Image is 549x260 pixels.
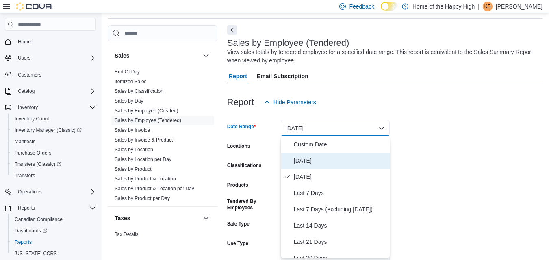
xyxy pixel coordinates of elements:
button: Reports [15,203,38,213]
a: Sales by Product & Location [115,176,176,182]
input: Dark Mode [381,2,398,11]
button: Purchase Orders [8,147,99,159]
button: Next [227,25,237,35]
a: Sales by Location per Day [115,157,171,162]
span: Purchase Orders [11,148,96,158]
span: Reports [15,239,32,245]
a: Inventory Manager (Classic) [11,125,85,135]
span: Sales by Employee (Tendered) [115,117,181,124]
a: Sales by Employee (Created) [115,108,178,114]
div: Select listbox [281,136,390,258]
span: Sales by Product [115,166,152,172]
button: Inventory [2,102,99,113]
h3: Taxes [115,214,130,222]
a: Sales by Invoice [115,127,150,133]
a: Sales by Day [115,98,143,104]
span: Last 21 Days [294,237,386,247]
span: Reports [15,203,96,213]
span: Dashboards [15,228,47,234]
div: Sales [108,67,217,206]
a: Dashboards [8,225,99,236]
span: Customers [15,69,96,80]
button: Inventory [15,103,41,112]
span: Home [18,39,31,45]
a: Itemized Sales [115,79,147,84]
span: Customers [18,72,41,78]
button: Sales [201,51,211,60]
span: Transfers (Classic) [15,161,61,168]
span: Sales by Classification [115,88,163,95]
span: Inventory [18,104,38,111]
button: Catalog [15,86,38,96]
span: [DATE] [294,156,386,165]
p: Home of the Happy High [412,2,475,11]
span: End Of Day [115,69,140,75]
span: Washington CCRS [11,249,96,258]
span: Users [15,53,96,63]
span: Operations [18,189,42,195]
span: [US_STATE] CCRS [15,250,57,257]
span: Canadian Compliance [11,215,96,224]
span: Users [18,55,30,61]
div: View sales totals by tendered employee for a specified date range. This report is equivalent to t... [227,48,538,65]
button: [DATE] [281,120,390,136]
h3: Sales by Employee (Tendered) [227,38,349,48]
a: Dashboards [11,226,50,236]
a: [US_STATE] CCRS [11,249,60,258]
p: | [478,2,480,11]
button: Canadian Compliance [8,214,99,225]
button: Users [15,53,34,63]
span: Reports [18,205,35,211]
span: Dashboards [11,226,96,236]
a: Sales by Location [115,147,153,153]
p: [PERSON_NAME] [496,2,542,11]
h3: Sales [115,52,130,60]
button: Inventory Count [8,113,99,125]
button: Home [2,36,99,47]
span: Operations [15,187,96,197]
label: Use Type [227,240,248,247]
span: KB [484,2,491,11]
button: [US_STATE] CCRS [8,248,99,259]
a: Customers [15,70,45,80]
a: Sales by Classification [115,88,163,94]
a: Purchase Orders [11,148,55,158]
span: Catalog [15,86,96,96]
span: Manifests [15,138,35,145]
span: [DATE] [294,172,386,182]
span: Canadian Compliance [15,216,63,223]
span: Manifests [11,137,96,146]
label: Locations [227,143,250,149]
span: Tax Details [115,231,139,238]
span: Email Subscription [257,68,308,84]
button: Transfers [8,170,99,181]
a: Sales by Invoice & Product [115,137,173,143]
button: Catalog [2,86,99,97]
button: Manifests [8,136,99,147]
span: Purchase Orders [15,150,52,156]
h3: Report [227,97,254,107]
span: Feedback [349,2,374,11]
div: Taxes [108,230,217,252]
span: Hide Parameters [273,98,316,106]
span: Last 7 Days [294,188,386,198]
span: Inventory [15,103,96,112]
span: Home [15,37,96,47]
a: Home [15,37,34,47]
span: Inventory Count [15,116,49,122]
span: Reports [11,237,96,247]
span: Report [229,68,247,84]
button: Operations [15,187,45,197]
label: Date Range [227,123,256,130]
span: Sales by Product per Day [115,195,170,202]
span: Last 14 Days [294,221,386,230]
span: Transfers (Classic) [11,159,96,169]
label: Tendered By Employees [227,198,278,211]
span: Catalog [18,88,35,95]
label: Products [227,182,248,188]
button: Taxes [201,213,211,223]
